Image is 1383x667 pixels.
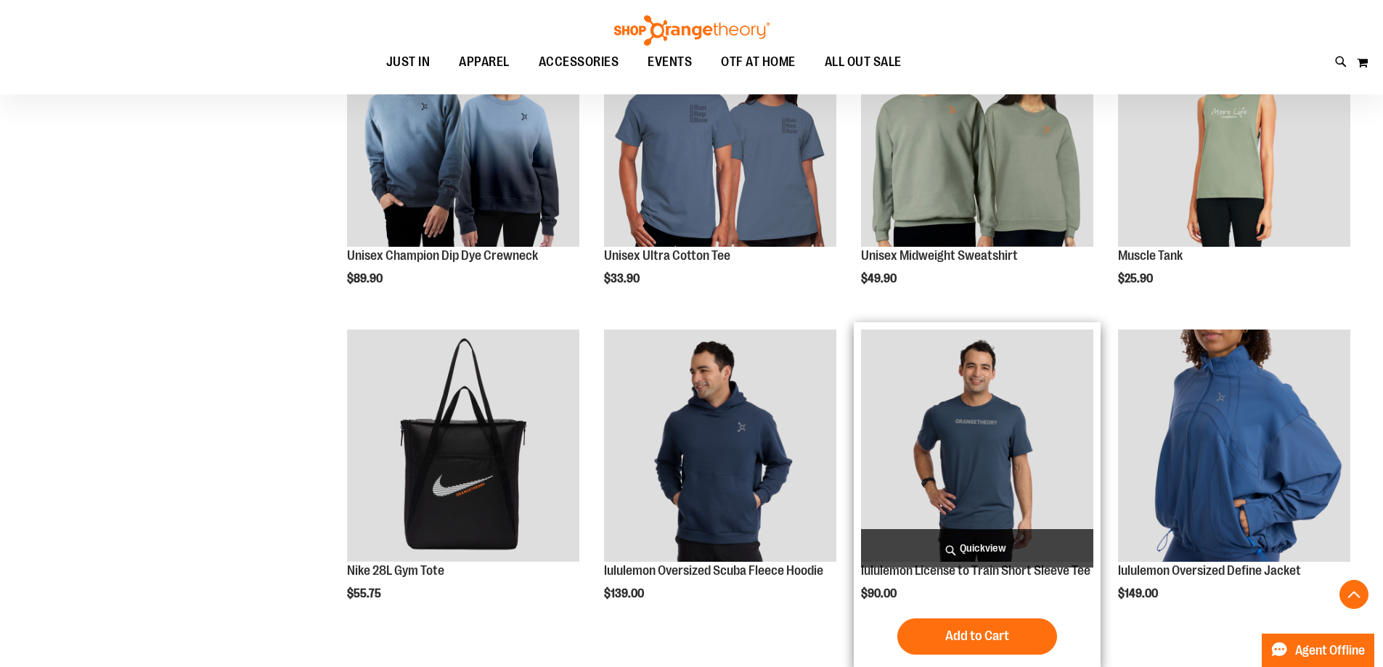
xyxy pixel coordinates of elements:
span: EVENTS [648,46,692,78]
a: Muscle Tank [1118,248,1183,263]
img: lululemon Oversized Define Jacket [1118,330,1350,562]
a: Quickview [861,529,1093,568]
img: Unisex Champion Dip Dye Crewneck [347,15,579,247]
div: product [1111,7,1358,322]
img: Unisex Midweight Sweatshirt [861,15,1093,247]
button: Add to Cart [897,618,1057,655]
span: Add to Cart [945,628,1009,644]
span: $25.90 [1118,272,1155,285]
a: Nike 28L Gym Tote [347,563,444,578]
div: product [340,7,587,322]
span: $49.90 [861,272,899,285]
img: lululemon Oversized Scuba Fleece Hoodie [604,330,836,562]
span: $149.00 [1118,587,1160,600]
div: product [1111,322,1358,637]
div: product [597,322,844,637]
a: Unisex Ultra Cotton Tee [604,248,730,263]
span: ACCESSORIES [539,46,619,78]
a: Nike 28L Gym Tote [347,330,579,564]
span: ALL OUT SALE [825,46,902,78]
span: $33.90 [604,272,642,285]
img: lululemon License to Train Short Sleeve Tee [861,330,1093,562]
span: Agent Offline [1295,644,1365,658]
img: Nike 28L Gym Tote [347,330,579,562]
a: Muscle Tank [1118,15,1350,249]
button: Agent Offline [1262,634,1374,667]
span: JUST IN [386,46,431,78]
button: Back To Top [1339,580,1368,609]
a: lululemon License to Train Short Sleeve Tee [861,330,1093,564]
a: Unisex Champion Dip Dye Crewneck [347,15,579,249]
span: $55.75 [347,587,383,600]
a: lululemon Oversized Scuba Fleece Hoodie [604,330,836,564]
img: Shop Orangetheory [612,15,772,46]
div: product [340,322,587,637]
a: Unisex Ultra Cotton Tee [604,15,836,249]
div: product [597,7,844,322]
a: Unisex Midweight Sweatshirt [861,15,1093,249]
span: OTF AT HOME [721,46,796,78]
img: Muscle Tank [1118,15,1350,247]
a: Unisex Champion Dip Dye Crewneck [347,248,538,263]
img: Unisex Ultra Cotton Tee [604,15,836,247]
div: product [854,7,1101,322]
a: lululemon Oversized Scuba Fleece Hoodie [604,563,823,578]
span: $89.90 [347,272,385,285]
span: APPAREL [459,46,510,78]
a: Unisex Midweight Sweatshirt [861,248,1018,263]
a: lululemon License to Train Short Sleeve Tee [861,563,1090,578]
a: lululemon Oversized Define Jacket [1118,563,1301,578]
a: lululemon Oversized Define Jacket [1118,330,1350,564]
span: $139.00 [604,587,646,600]
span: $90.00 [861,587,899,600]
